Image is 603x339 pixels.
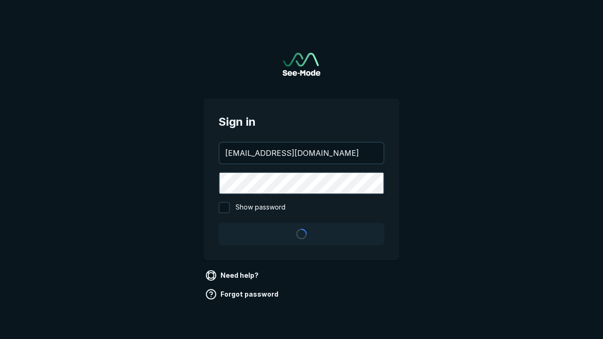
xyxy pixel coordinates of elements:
img: See-Mode Logo [283,53,320,76]
a: Forgot password [204,287,282,302]
a: Need help? [204,268,262,283]
a: Go to sign in [283,53,320,76]
span: Sign in [219,113,384,130]
input: your@email.com [220,143,383,163]
span: Show password [236,202,285,213]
